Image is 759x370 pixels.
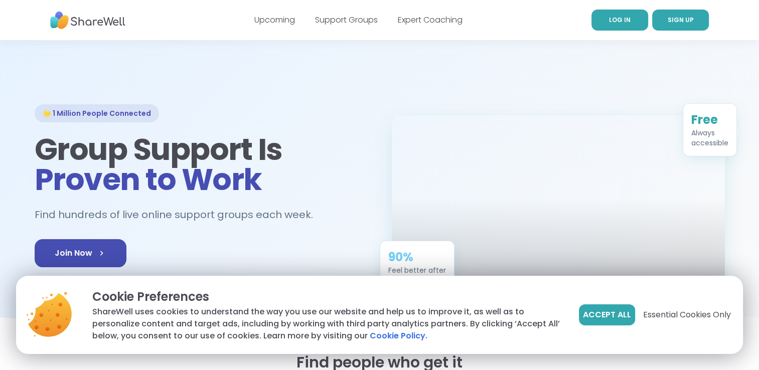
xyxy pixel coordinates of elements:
span: Accept All [583,309,631,321]
h1: Group Support Is [35,134,368,195]
a: Cookie Policy. [370,330,427,342]
img: ShareWell Nav Logo [50,7,125,34]
div: 90% [388,249,446,265]
div: Feel better after just one session [388,265,446,285]
p: Cookie Preferences [92,288,563,306]
a: LOG IN [591,10,648,31]
a: Support Groups [315,14,378,26]
a: Upcoming [254,14,295,26]
p: ShareWell uses cookies to understand the way you use our website and help us to improve it, as we... [92,306,563,342]
span: Join Now [55,247,106,259]
div: Free [691,112,728,128]
span: Essential Cookies Only [643,309,731,321]
div: Always accessible [691,128,728,148]
a: SIGN UP [652,10,709,31]
span: LOG IN [609,16,631,24]
button: Accept All [579,304,635,325]
span: SIGN UP [668,16,694,24]
div: 🌟 1 Million People Connected [35,104,159,122]
a: Join Now [35,239,126,267]
a: Expert Coaching [398,14,463,26]
h2: Find hundreds of live online support groups each week. [35,207,324,223]
span: Proven to Work [35,158,262,201]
